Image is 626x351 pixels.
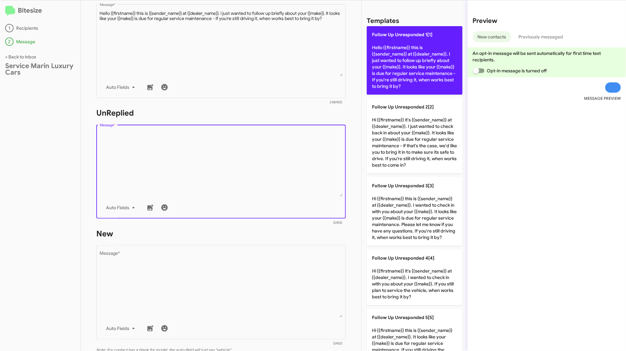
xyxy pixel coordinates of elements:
[106,323,137,334] span: Auto Fields
[473,31,511,42] button: New contacts
[367,16,399,26] h2: Templates
[367,177,462,246] p: Hi {{firstname}} this is {{sender_name}} at {{dealer_name}}. I wanted to check in with you about ...
[96,108,346,118] h1: UnReplied
[584,95,621,102] small: MESSAGE PREVIEW
[106,81,137,93] span: Auto Fields
[367,98,462,173] p: Hi {{firstname}} it's {{sender_name}} at {{dealer_name}}. I just wanted to check back in about yo...
[372,104,434,110] span: Follow Up Unresponded 2[2]
[5,54,36,60] a: < Back to inbox
[101,81,143,93] button: Auto Fields
[5,6,15,16] img: logo-minimal.svg
[519,31,563,42] span: Previously messaged
[330,100,343,104] mat-hint: 248/450
[106,202,137,213] span: Auto Fields
[5,37,75,46] div: Message
[372,315,434,320] span: Follow Up Unresponded 5[5]
[5,24,75,32] div: Recipients
[367,26,462,95] p: Hello {{firstname}} this is {{sender_name}} at {{dealer_name}}. I just wanted to follow up briefl...
[514,31,568,42] button: Previously messaged
[334,221,343,225] mat-hint: 0/450
[487,67,547,75] span: Opt-in message is turned off
[372,32,432,37] span: Follow Up Unresponded 1[1]
[101,202,143,213] button: Auto Fields
[372,255,434,261] span: Follow Up Unresponded 4[4]
[372,183,434,189] span: Follow Up Unresponded 3[3]
[473,50,621,63] p: An opt-in message will be sent automatically for first time text recipients.
[5,63,75,76] div: Service Marin Luxury Cars
[5,24,14,32] div: 1
[334,342,343,346] mat-hint: 0/450
[5,37,14,46] div: 2
[101,323,143,334] button: Auto Fields
[5,5,75,16] h2: Bitesize
[478,31,506,42] span: New contacts
[367,250,462,305] p: Hi {{firstname}} it's {{sender_name}} at {{dealer_name}}. I wanted to check in with you about you...
[473,16,621,26] h2: Preview
[96,229,346,239] h1: New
